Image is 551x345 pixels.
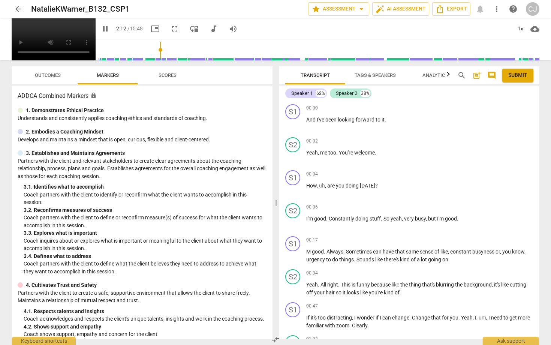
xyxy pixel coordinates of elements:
p: Partners with the client and relevant stakeholders to create clear agreements about the coaching ... [18,157,267,180]
span: fullscreen [170,24,179,33]
span: you [502,249,512,255]
span: good [445,216,457,222]
span: 00:02 [306,138,318,144]
span: more [518,315,530,321]
span: of [411,256,417,262]
span: that [431,315,442,321]
span: very [404,216,415,222]
span: . [343,249,346,255]
span: too [328,150,336,156]
span: I [380,315,382,321]
p: Coach acknowledges and respects the client's unique talents, insights and work in the coaching pr... [24,315,267,323]
span: change [392,315,409,321]
span: help [509,4,518,13]
span: like [501,282,510,288]
span: off [306,289,314,295]
span: AI Assessment [376,4,426,13]
span: If [306,315,311,321]
div: Change speaker [285,137,300,152]
p: 4. Cultivates Trust and Safety [26,281,97,289]
span: , [500,249,502,255]
span: Export [436,4,467,13]
span: 00:00 [306,105,318,111]
span: do [332,256,339,262]
span: there's [384,256,400,262]
span: Always [326,249,343,255]
span: to [326,256,332,262]
div: Speaker 2 [336,90,357,97]
span: arrow_back [14,4,23,13]
span: it's [494,282,501,288]
span: doing [346,183,360,189]
span: the [400,282,409,288]
span: can [373,249,383,255]
span: ? [375,183,378,189]
div: Change speaker [285,236,300,251]
span: Sometimes [346,249,373,255]
span: . [354,256,356,262]
span: I'm [306,216,314,222]
span: . [336,150,339,156]
span: . [349,322,352,328]
p: Partners with the client to create a safe, supportive environment that allows the client to share... [18,289,267,304]
span: , [318,150,320,156]
button: CJ [526,2,539,16]
span: M [306,249,312,255]
span: audiotrack [209,24,218,33]
span: , [448,249,450,255]
span: Change [412,315,431,321]
div: 62% [316,90,326,97]
span: can [382,315,392,321]
span: pause [101,24,110,33]
span: Clearly [352,322,367,328]
span: that [395,249,406,255]
span: [DATE] [360,183,375,189]
span: like [440,249,448,255]
span: So [383,216,391,222]
span: with [325,322,336,328]
span: picture_in_picture [151,24,160,33]
button: Fullscreen [168,22,181,36]
span: . [458,315,461,321]
span: I'm [437,216,445,222]
span: right [327,282,338,288]
span: you're [369,289,384,295]
span: Constantly [329,216,355,222]
span: 01:02 [306,336,318,342]
span: know [512,249,524,255]
span: . [457,216,458,222]
span: are [327,183,336,189]
span: cloud_download [530,24,539,33]
div: 3. 1. Identifies what to accomplish [24,183,267,191]
span: for [442,315,450,321]
span: or [496,249,500,255]
span: Sounds [356,256,375,262]
span: more_vert [492,4,501,13]
span: I [475,315,476,321]
span: This [341,282,352,288]
span: . [326,216,329,222]
button: Picture in picture [148,22,162,36]
span: I [354,315,357,321]
span: . [400,289,401,295]
span: familiar [306,322,325,328]
div: Change speaker [285,104,300,119]
span: auto_fix_high [376,4,385,13]
span: , [352,315,354,321]
div: Change speaker [285,170,300,185]
span: hair [326,289,336,295]
span: kind [384,289,395,295]
span: lot [421,256,428,262]
div: Change speaker [285,203,300,218]
span: 00:17 [306,237,318,243]
span: that's [422,282,436,288]
span: good [312,249,324,255]
button: Assessment [308,2,369,16]
button: View player as separate pane [187,22,201,36]
span: me [320,150,328,156]
span: comment [487,71,496,80]
span: to [503,315,509,321]
span: going [428,256,442,262]
button: Search [456,69,468,81]
span: . [409,315,412,321]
